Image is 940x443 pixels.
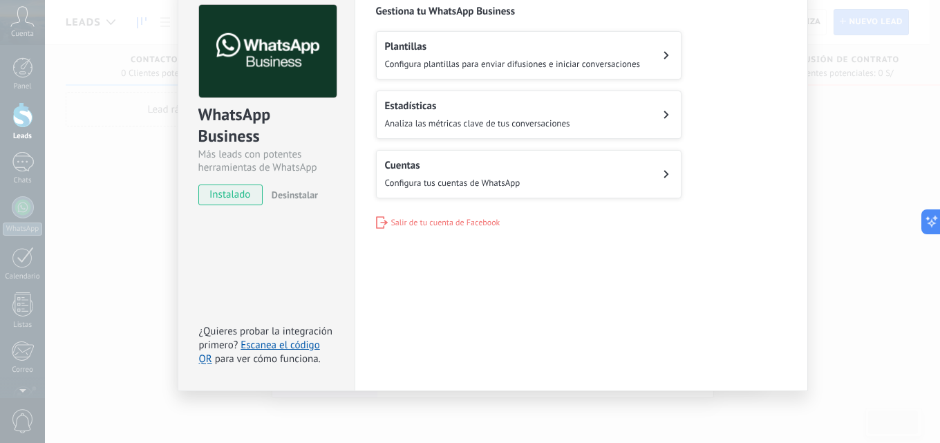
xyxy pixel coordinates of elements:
span: ¿Quieres probar la integración primero? [199,325,333,352]
h2: Plantillas [385,40,641,53]
span: instalado [199,185,262,205]
button: Salir de tu cuenta de Facebook [376,216,500,229]
h2: Gestiona tu WhatsApp Business [376,5,787,18]
span: Desinstalar [272,189,318,201]
button: Desinstalar [266,185,318,205]
button: EstadísticasAnaliza las métricas clave de tus conversaciones [376,91,681,139]
div: Más leads con potentes herramientas de WhatsApp [198,148,335,174]
img: logo_main.png [199,5,337,98]
span: Salir de tu cuenta de Facebook [391,218,500,228]
a: Escanea el código QR [199,339,320,366]
div: WhatsApp Business [198,104,335,148]
span: para ver cómo funciona. [215,352,321,366]
span: Configura tus cuentas de WhatsApp [385,177,520,189]
button: CuentasConfigura tus cuentas de WhatsApp [376,150,681,198]
span: Analiza las métricas clave de tus conversaciones [385,117,570,129]
h2: Estadísticas [385,100,570,113]
span: Configura plantillas para enviar difusiones e iniciar conversaciones [385,58,641,70]
h2: Cuentas [385,159,520,172]
button: PlantillasConfigura plantillas para enviar difusiones e iniciar conversaciones [376,31,681,79]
